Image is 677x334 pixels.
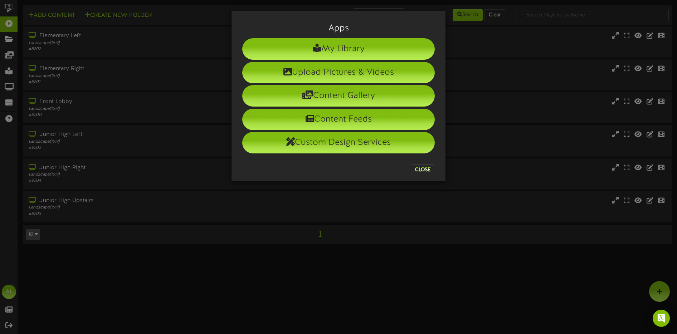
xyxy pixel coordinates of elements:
[242,38,435,60] li: My Library
[411,164,435,176] button: Close
[653,310,670,327] div: Open Intercom Messenger
[242,132,435,153] li: Custom Design Services
[242,85,435,107] li: Content Gallery
[242,24,435,33] h3: Apps
[242,62,435,83] li: Upload Pictures & Videos
[242,109,435,130] li: Content Feeds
